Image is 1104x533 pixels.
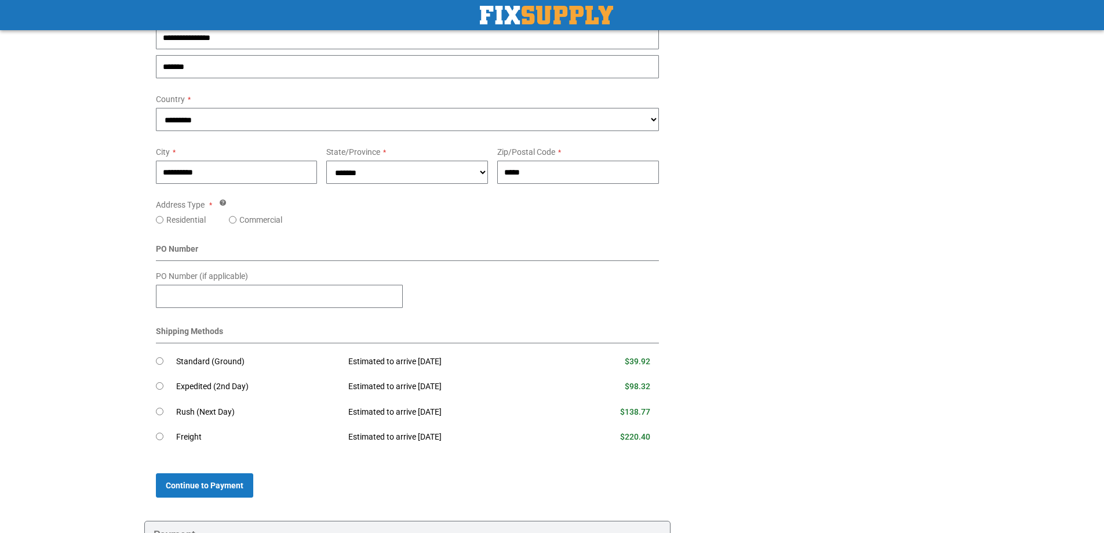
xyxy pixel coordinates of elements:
div: Shipping Methods [156,325,660,343]
span: Continue to Payment [166,481,243,490]
span: $138.77 [620,407,650,416]
td: Estimated to arrive [DATE] [340,349,563,375]
td: Estimated to arrive [DATE] [340,400,563,425]
img: Fix Industrial Supply [480,6,613,24]
div: PO Number [156,243,660,261]
span: Zip/Postal Code [497,147,555,157]
span: State/Province [326,147,380,157]
span: $39.92 [625,357,650,366]
button: Continue to Payment [156,473,253,498]
span: City [156,147,170,157]
span: Address Type [156,200,205,209]
span: Country [156,95,185,104]
td: Rush (Next Day) [176,400,340,425]
td: Expedited (2nd Day) [176,374,340,400]
label: Residential [166,214,206,226]
td: Estimated to arrive [DATE] [340,425,563,450]
label: Commercial [239,214,282,226]
span: $220.40 [620,432,650,441]
td: Freight [176,425,340,450]
td: Estimated to arrive [DATE] [340,374,563,400]
a: store logo [480,6,613,24]
span: $98.32 [625,382,650,391]
span: PO Number (if applicable) [156,271,248,281]
td: Standard (Ground) [176,349,340,375]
